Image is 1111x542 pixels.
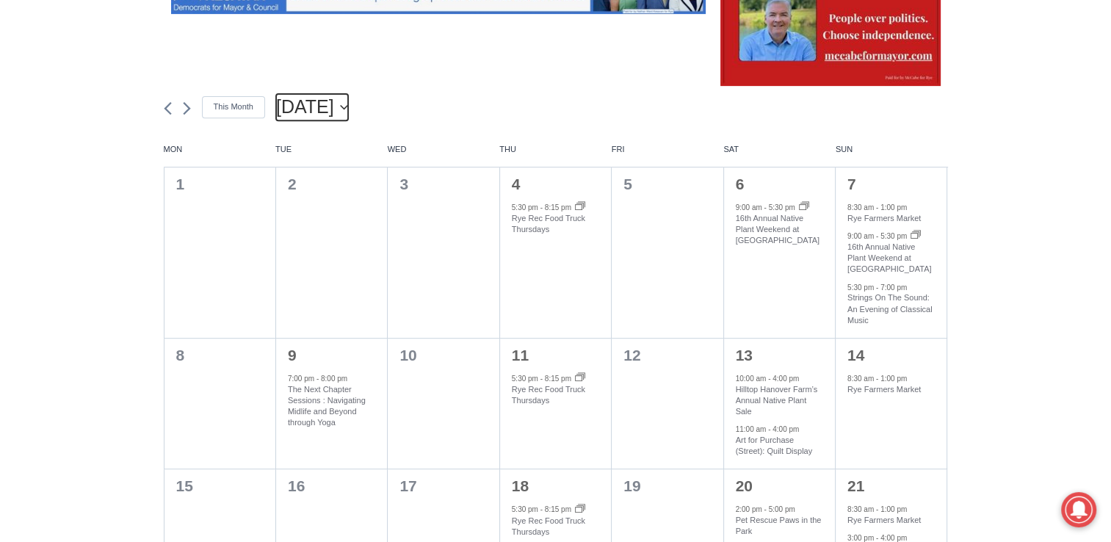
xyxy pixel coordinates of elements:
time: 8:15 pm [545,505,571,513]
time: 5:30 pm [769,203,795,212]
span: - [876,232,878,240]
a: 7 [847,176,856,192]
div: 6 [171,124,178,139]
a: Rye Farmers Market [847,214,921,223]
time: 7:00 pm [288,375,314,383]
time: 4:00 pm [880,534,907,542]
span: - [876,203,878,212]
div: Saturday [723,144,836,167]
button: Click to toggle datepicker [276,94,348,120]
a: 21 [847,477,864,494]
span: - [540,505,543,513]
div: "The first chef I interviewed talked about coming to [GEOGRAPHIC_DATA] from [GEOGRAPHIC_DATA] in ... [371,1,694,142]
div: 3 [153,124,160,139]
span: - [768,425,770,433]
time: 11:00 am [736,425,767,433]
span: Tue [275,144,388,155]
span: - [768,375,770,383]
a: 18 [512,477,529,494]
div: Face Painting [153,43,187,120]
time: 8:15 pm [545,375,571,383]
time: 5:30 pm [512,203,538,212]
a: Next month [183,101,191,115]
span: Fri [612,144,724,155]
time: 9:00 am [736,203,762,212]
a: 4 [512,176,521,192]
time: 1:00 pm [880,375,907,383]
a: Strings On The Sound: An Evening of Classical Music [847,293,933,325]
time: 9:00 am [847,232,874,240]
span: [DATE] [276,94,334,120]
time: 4:00 pm [772,375,799,383]
span: - [876,375,878,383]
time: 8:30 am [847,505,874,513]
span: Intern @ [DOMAIN_NAME] [384,146,681,179]
div: Monday [164,144,276,167]
span: - [876,534,878,542]
time: 1:00 pm [880,203,907,212]
a: The Next Chapter Sessions : Navigating Midlife and Beyond through Yoga [288,385,366,428]
span: Wed [388,144,500,155]
a: Click to select the current month [202,96,265,118]
span: - [316,375,319,383]
span: Sun [836,144,948,155]
div: Wednesday [388,144,500,167]
time: 10:00 am [736,375,767,383]
a: 16th Annual Native Plant Weekend at [GEOGRAPHIC_DATA] [736,214,820,245]
span: - [876,283,878,291]
time: 2:00 pm [736,505,762,513]
span: - [540,375,543,383]
time: 16 [288,477,305,494]
time: 12 [623,347,640,364]
h4: [PERSON_NAME] Read Sanctuary Fall Fest: [DATE] [12,148,160,181]
time: 3 [399,176,408,192]
span: - [764,203,766,212]
time: 8:30 am [847,375,874,383]
a: Rye Rec Food Truck Thursdays [512,214,585,234]
a: [PERSON_NAME] Read Sanctuary Fall Fest: [DATE] [1,146,184,183]
time: 5:30 pm [512,505,538,513]
time: 5:30 pm [880,232,907,240]
a: 9 [288,347,297,364]
a: Rye Rec Food Truck Thursdays [512,385,585,405]
time: 8:15 pm [545,203,571,212]
time: 19 [623,477,640,494]
time: 5:30 pm [847,283,874,291]
time: 4:00 pm [772,425,799,433]
a: Rye Rec Food Truck Thursdays [512,516,585,537]
a: Previous month [164,101,172,115]
time: 15 [176,477,193,494]
a: Rye Farmers Market [847,385,921,394]
time: 1:00 pm [880,505,907,513]
time: 10 [399,347,416,364]
a: 14 [847,347,864,364]
time: 8:30 am [847,203,874,212]
a: 6 [736,176,745,192]
time: 5:00 pm [769,505,795,513]
span: Sat [723,144,836,155]
span: Thu [499,144,612,155]
a: Pet Rescue Paws in the Park [736,516,822,536]
time: 5:30 pm [512,375,538,383]
div: Friday [612,144,724,167]
a: Intern @ [DOMAIN_NAME] [353,142,712,183]
time: 7:00 pm [880,283,907,291]
time: 8:00 pm [321,375,347,383]
span: Mon [164,144,276,155]
a: Art for Purchase (Street): Quilt Display [736,436,813,456]
time: 8 [176,347,185,364]
a: Rye Farmers Market [847,516,921,525]
div: Tuesday [275,144,388,167]
a: 11 [512,347,529,364]
span: - [764,505,766,513]
time: 1 [176,176,185,192]
a: Hilltop Hanover Farm’s Annual Native Plant Sale [736,385,818,416]
a: 13 [736,347,753,364]
a: 16th Annual Native Plant Weekend at [GEOGRAPHIC_DATA] [847,242,932,274]
div: Thursday [499,144,612,167]
div: / [164,124,167,139]
time: 5 [623,176,632,192]
time: 2 [288,176,297,192]
span: - [540,203,543,212]
a: 20 [736,477,753,494]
